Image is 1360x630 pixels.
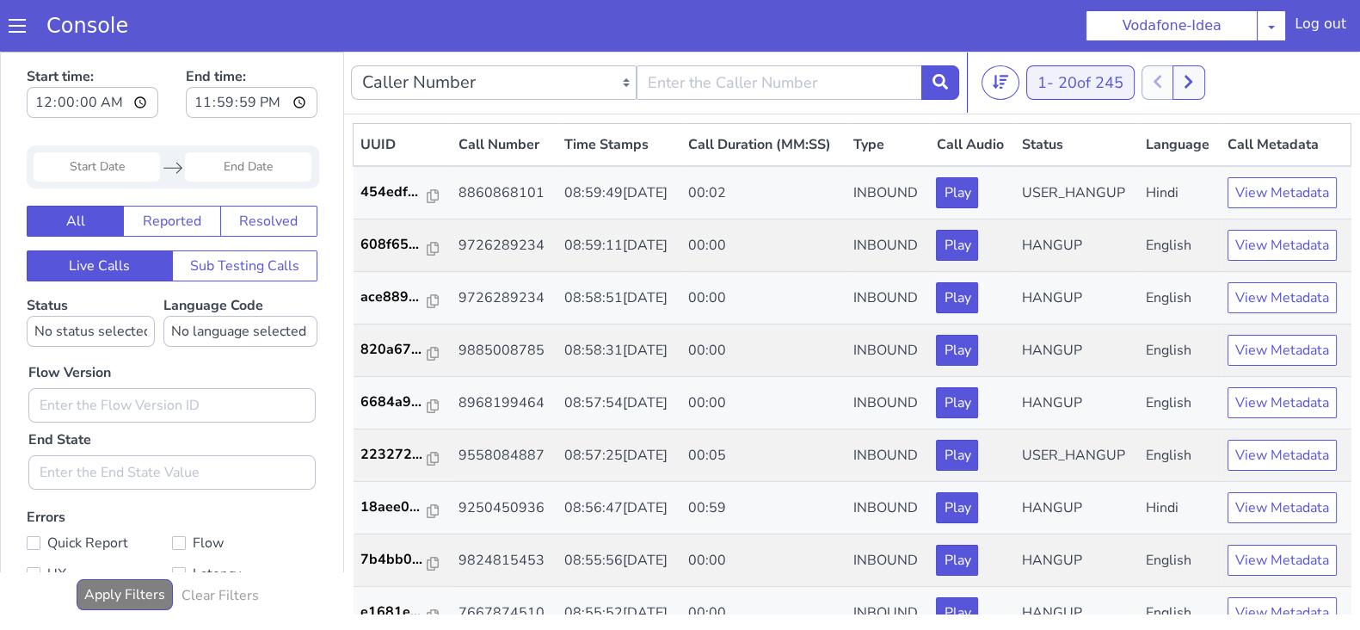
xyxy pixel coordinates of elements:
span: 20 of 245 [1058,21,1123,41]
td: 8968199464 [452,325,557,378]
label: Quick Report [27,479,172,503]
td: INBOUND [846,430,929,483]
label: Latency [172,510,317,534]
h6: Clear Filters [182,536,259,553]
th: Call Metadata [1221,72,1351,115]
button: Play [936,178,978,209]
button: 1- 20of 245 [1026,14,1135,48]
th: Status [1015,72,1139,115]
a: 454edf... [360,130,445,151]
td: English [1139,220,1221,273]
td: HANGUP [1015,325,1139,378]
td: 08:57:54[DATE] [557,325,681,378]
a: e1681e... [360,550,445,571]
td: 00:00 [681,535,847,588]
input: Enter the Caller Number [637,14,922,48]
td: 00:00 [681,168,847,220]
button: View Metadata [1228,336,1337,367]
td: INBOUND [846,535,929,588]
a: 608f65... [360,182,445,203]
button: View Metadata [1228,126,1337,157]
td: English [1139,535,1221,588]
button: View Metadata [1228,441,1337,472]
th: Type [846,72,929,115]
input: End time: [186,35,317,66]
td: INBOUND [846,378,929,430]
td: 00:59 [681,430,847,483]
label: Status [27,244,155,295]
th: Language [1139,72,1221,115]
button: Play [936,441,978,472]
td: INBOUND [846,168,929,220]
p: 454edf... [360,130,428,151]
td: 9250450936 [452,430,557,483]
button: Play [936,126,978,157]
a: Console [26,14,149,38]
td: 00:00 [681,220,847,273]
a: ace889... [360,235,445,256]
td: INBOUND [846,220,929,273]
button: All [27,154,124,185]
label: Language Code [163,244,317,295]
td: INBOUND [846,114,929,168]
td: 00:05 [681,378,847,430]
td: 9726289234 [452,168,557,220]
label: Flow [172,479,317,503]
td: USER_HANGUP [1015,378,1139,430]
button: Play [936,231,978,262]
input: End Date [185,101,311,130]
td: 00:00 [681,483,847,535]
td: 7667874510 [452,535,557,588]
button: Play [936,546,978,577]
th: Call Duration (MM:SS) [681,72,847,115]
td: English [1139,325,1221,378]
td: 08:58:51[DATE] [557,220,681,273]
input: Start Date [34,101,160,130]
td: HANGUP [1015,168,1139,220]
a: 223272... [360,392,445,413]
td: INBOUND [846,273,929,325]
select: Language Code [163,264,317,295]
input: Enter the Flow Version ID [28,337,316,371]
button: Play [936,388,978,419]
td: HANGUP [1015,430,1139,483]
td: HANGUP [1015,535,1139,588]
td: 9824815453 [452,483,557,535]
td: HANGUP [1015,483,1139,535]
td: 9885008785 [452,273,557,325]
a: 820a67... [360,287,445,308]
td: Hindi [1139,114,1221,168]
td: 9726289234 [452,220,557,273]
td: 08:59:11[DATE] [557,168,681,220]
button: Sub Testing Calls [172,199,318,230]
button: View Metadata [1228,283,1337,314]
label: UX [27,510,172,534]
p: 18aee0... [360,445,428,466]
td: INBOUND [846,483,929,535]
input: Enter the End State Value [28,404,316,438]
td: 8860868101 [452,114,557,168]
a: 18aee0... [360,445,445,466]
p: ace889... [360,235,428,256]
a: 7b4bb0... [360,497,445,518]
td: English [1139,378,1221,430]
td: English [1139,168,1221,220]
label: Flow Version [28,311,111,331]
td: 00:00 [681,273,847,325]
button: Play [936,283,978,314]
td: 08:55:56[DATE] [557,483,681,535]
td: HANGUP [1015,220,1139,273]
p: e1681e... [360,550,428,571]
th: Call Audio [929,72,1014,115]
button: View Metadata [1228,493,1337,524]
button: Play [936,336,978,367]
td: 08:57:25[DATE] [557,378,681,430]
label: End State [28,378,91,398]
input: Start time: [27,35,158,66]
td: English [1139,273,1221,325]
td: USER_HANGUP [1015,114,1139,168]
button: Live Calls [27,199,173,230]
th: Time Stamps [557,72,681,115]
td: English [1139,483,1221,535]
p: 223272... [360,392,428,413]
